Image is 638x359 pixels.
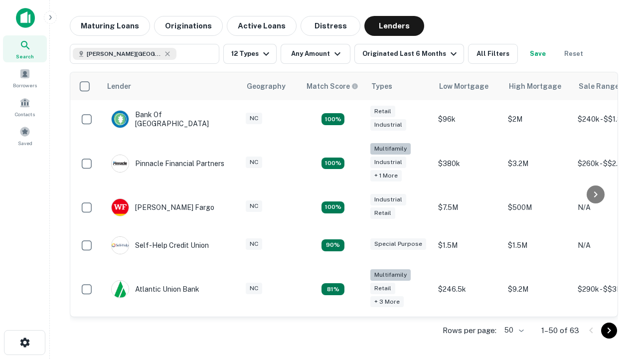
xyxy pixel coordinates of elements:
[227,16,297,36] button: Active Loans
[370,106,395,117] div: Retail
[111,155,224,173] div: Pinnacle Financial Partners
[558,44,590,64] button: Reset
[500,323,525,338] div: 50
[370,194,406,205] div: Industrial
[3,122,47,149] a: Saved
[111,110,231,128] div: Bank Of [GEOGRAPHIC_DATA]
[246,238,262,250] div: NC
[433,100,503,138] td: $96k
[301,16,360,36] button: Distress
[370,207,395,219] div: Retail
[246,200,262,212] div: NC
[468,44,518,64] button: All Filters
[371,80,392,92] div: Types
[433,226,503,264] td: $1.5M
[87,49,161,58] span: [PERSON_NAME][GEOGRAPHIC_DATA], [GEOGRAPHIC_DATA]
[503,264,573,315] td: $9.2M
[111,198,214,216] div: [PERSON_NAME] Fargo
[246,113,262,124] div: NC
[370,296,404,308] div: + 3 more
[364,16,424,36] button: Lenders
[433,188,503,226] td: $7.5M
[370,283,395,294] div: Retail
[223,44,277,64] button: 12 Types
[15,110,35,118] span: Contacts
[13,81,37,89] span: Borrowers
[321,283,344,295] div: Matching Properties: 10, hasApolloMatch: undefined
[433,72,503,100] th: Low Mortgage
[112,237,129,254] img: picture
[579,80,619,92] div: Sale Range
[321,113,344,125] div: Matching Properties: 15, hasApolloMatch: undefined
[246,157,262,168] div: NC
[433,138,503,188] td: $380k
[370,157,406,168] div: Industrial
[107,80,131,92] div: Lender
[433,264,503,315] td: $246.5k
[370,143,411,155] div: Multifamily
[307,81,358,92] div: Capitalize uses an advanced AI algorithm to match your search with the best lender. The match sco...
[439,80,488,92] div: Low Mortgage
[111,280,199,298] div: Atlantic Union Bank
[154,16,223,36] button: Originations
[354,44,464,64] button: Originated Last 6 Months
[370,269,411,281] div: Multifamily
[503,226,573,264] td: $1.5M
[101,72,241,100] th: Lender
[112,281,129,298] img: picture
[3,93,47,120] a: Contacts
[246,283,262,294] div: NC
[3,35,47,62] a: Search
[370,119,406,131] div: Industrial
[111,236,209,254] div: Self-help Credit Union
[503,100,573,138] td: $2M
[522,44,554,64] button: Save your search to get updates of matches that match your search criteria.
[365,72,433,100] th: Types
[70,16,150,36] button: Maturing Loans
[112,199,129,216] img: picture
[16,52,34,60] span: Search
[241,72,301,100] th: Geography
[112,111,129,128] img: picture
[503,188,573,226] td: $500M
[588,247,638,295] iframe: Chat Widget
[370,170,402,181] div: + 1 more
[18,139,32,147] span: Saved
[362,48,460,60] div: Originated Last 6 Months
[301,72,365,100] th: Capitalize uses an advanced AI algorithm to match your search with the best lender. The match sco...
[321,158,344,170] div: Matching Properties: 22, hasApolloMatch: undefined
[503,72,573,100] th: High Mortgage
[321,201,344,213] div: Matching Properties: 14, hasApolloMatch: undefined
[321,239,344,251] div: Matching Properties: 11, hasApolloMatch: undefined
[509,80,561,92] div: High Mortgage
[112,155,129,172] img: picture
[503,138,573,188] td: $3.2M
[16,8,35,28] img: capitalize-icon.png
[370,238,426,250] div: Special Purpose
[307,81,356,92] h6: Match Score
[3,64,47,91] a: Borrowers
[601,323,617,339] button: Go to next page
[443,325,496,337] p: Rows per page:
[541,325,579,337] p: 1–50 of 63
[247,80,286,92] div: Geography
[281,44,350,64] button: Any Amount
